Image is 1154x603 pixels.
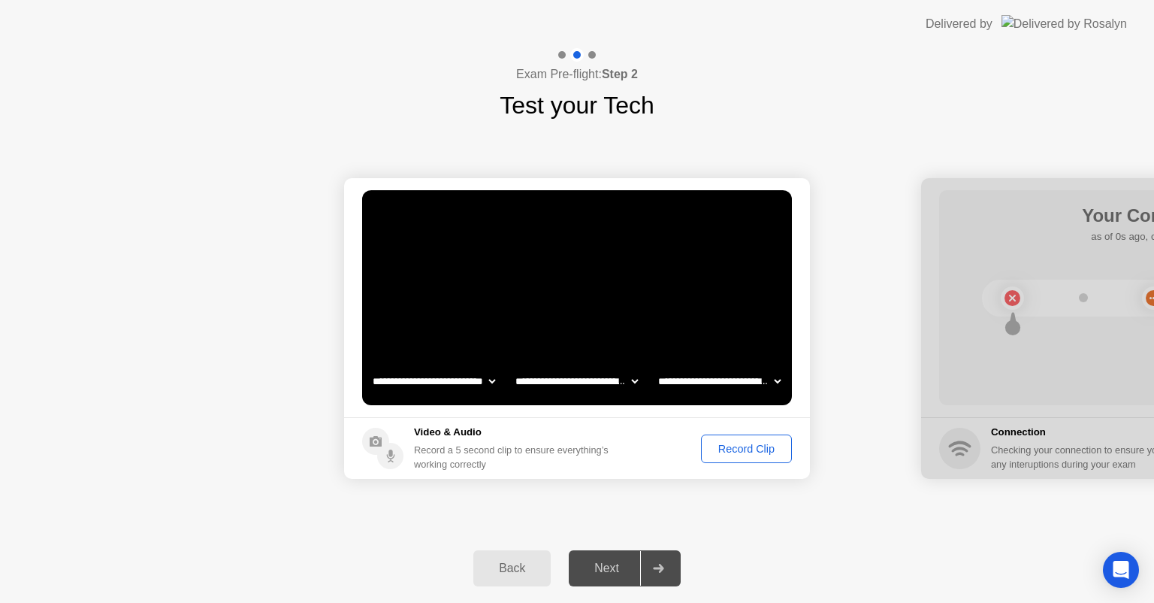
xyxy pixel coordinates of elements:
div: Delivered by [926,15,992,33]
div: Record a 5 second clip to ensure everything’s working correctly [414,443,615,471]
select: Available microphones [655,366,784,396]
div: Open Intercom Messenger [1103,552,1139,588]
div: Record Clip [706,443,787,455]
select: Available cameras [370,366,498,396]
button: Record Clip [701,435,792,463]
h5: Video & Audio [414,425,615,440]
b: Step 2 [602,68,638,80]
img: Delivered by Rosalyn [1001,15,1127,32]
div: Back [478,562,546,575]
button: Next [569,550,681,586]
select: Available speakers [512,366,641,396]
h1: Test your Tech [500,87,654,123]
button: Back [473,550,551,586]
h4: Exam Pre-flight: [516,65,638,83]
div: Next [573,562,640,575]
